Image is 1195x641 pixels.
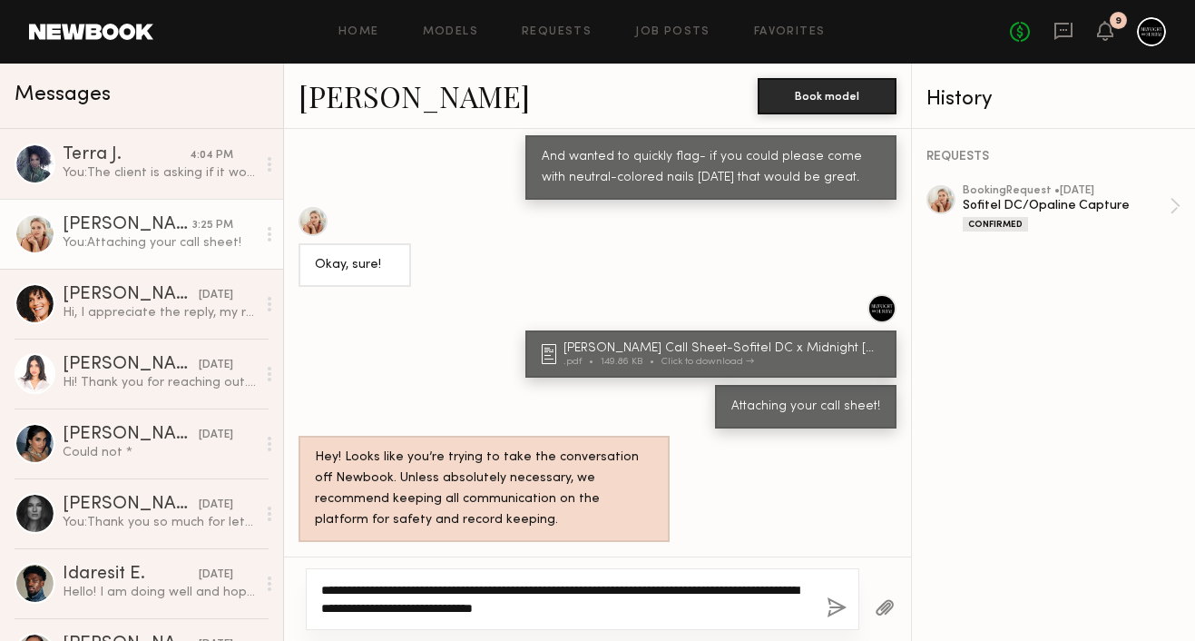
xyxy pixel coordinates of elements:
[315,448,653,531] div: Hey! Looks like you’re trying to take the conversation off Newbook. Unless absolutely necessary, ...
[542,342,886,367] a: [PERSON_NAME] Call Sheet-Sofitel DC x Midnight [DATE].pdf149.86 KBClick to download
[63,356,199,374] div: [PERSON_NAME]
[338,26,379,38] a: Home
[199,497,233,514] div: [DATE]
[63,374,256,391] div: Hi! Thank you for reaching out. What time would the photoshoot be at? Is this a paid opportunity?
[199,287,233,304] div: [DATE]
[542,147,880,189] div: And wanted to quickly flag- if you could please come with neutral-colored nails [DATE] that would...
[1115,16,1122,26] div: 9
[63,514,256,531] div: You: Thank you so much for letting me know!
[315,255,395,276] div: Okay, sure!
[63,234,256,251] div: You: Attaching your call sheet!
[963,185,1180,232] a: bookingRequest •[DATE]Sofitel DC/Opaline CaptureConfirmed
[63,584,256,601] div: Hello! I am doing well and hope the same for you. I can also confirm that I am interested and ava...
[63,444,256,461] div: Could not *
[423,26,478,38] a: Models
[199,427,233,444] div: [DATE]
[661,357,754,367] div: Click to download
[963,197,1170,214] div: Sofitel DC/Opaline Capture
[926,151,1180,163] div: REQUESTS
[963,185,1170,197] div: booking Request • [DATE]
[192,217,233,234] div: 3:25 PM
[63,164,256,182] div: You: The client is asking if it would be possible for you to wear your hair in a slicked back low...
[926,89,1180,110] div: History
[63,146,190,164] div: Terra J.
[63,426,199,444] div: [PERSON_NAME]
[63,286,199,304] div: [PERSON_NAME]
[563,357,601,367] div: .pdf
[63,566,199,584] div: Idaresit E.
[754,26,826,38] a: Favorites
[299,76,530,115] a: [PERSON_NAME]
[758,87,896,103] a: Book model
[563,342,886,355] div: [PERSON_NAME] Call Sheet-Sofitel DC x Midnight [DATE]
[963,217,1028,232] div: Confirmed
[522,26,592,38] a: Requests
[199,357,233,374] div: [DATE]
[758,78,896,114] button: Book model
[635,26,710,38] a: Job Posts
[601,357,661,367] div: 149.86 KB
[63,216,192,234] div: [PERSON_NAME]
[63,304,256,321] div: Hi, I appreciate the reply, my rate is $120 hourly for this kind of shoot, $500 doesn’t quite cov...
[731,397,880,418] div: Attaching your call sheet!
[199,567,233,584] div: [DATE]
[190,147,233,164] div: 4:04 PM
[15,84,111,105] span: Messages
[63,496,199,514] div: [PERSON_NAME]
